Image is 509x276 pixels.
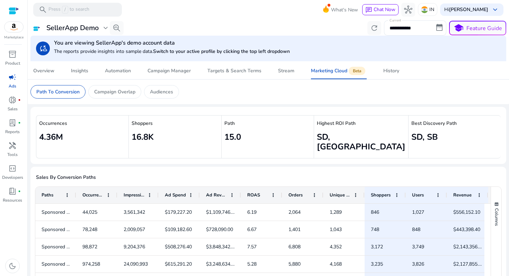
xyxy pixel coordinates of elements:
div: Campaign Manager [148,68,191,73]
span: 98,872 [82,243,97,250]
span: $443,398.40 [453,226,480,233]
span: 1,043 [330,226,342,233]
h3: SellerApp Demo [46,24,99,32]
span: 3,826 [412,261,424,267]
span: Beta [349,67,365,75]
span: expand_more [101,24,110,32]
span: Paths [42,192,53,198]
p: Developers [2,174,23,181]
span: 3,561,342 [124,209,145,215]
div: History [383,68,399,73]
span: fiber_manual_record [18,190,21,193]
span: Revenue [453,192,472,198]
span: hub [404,6,412,14]
button: chatChat Now [362,4,399,15]
span: handyman [8,141,17,150]
span: 3,172 [371,243,383,250]
span: Ad Revenue [206,192,227,198]
span: Sponsored Products,Sponsored Display,Sponsored Brands [42,209,169,215]
span: 44,025 [82,209,97,215]
h5: Occurrences [39,121,126,127]
span: 846 [371,209,379,215]
b: [PERSON_NAME] [449,6,488,13]
span: 1,401 [288,226,301,233]
p: Marketplace [4,35,24,40]
p: Resources [3,197,22,203]
p: Sales [8,106,18,112]
h2: 15.0 [224,132,311,142]
span: code_blocks [8,164,17,173]
h5: Sales By Conversion Paths [36,175,501,181]
span: 6.67 [247,226,257,233]
span: Sponsored Products,Sponsored Brands [42,261,127,267]
h2: 16.8K [132,132,218,142]
span: 5,880 [288,261,301,267]
h5: Shoppers [132,121,218,127]
span: Ad Spend [165,192,186,198]
span: $2,127,855.00 [453,261,484,267]
span: 3,749 [412,243,424,250]
span: 5.28 [247,261,257,267]
span: Unique Shoppers [330,192,351,198]
div: Marketing Cloud [311,68,367,74]
span: $1,109,746.00 [206,209,237,215]
span: $2,143,356.00 [453,243,484,250]
span: Shoppers [371,192,391,198]
span: / [62,6,68,13]
p: Hi [444,7,488,12]
p: Path To Conversion [36,88,80,95]
span: $728,090.00 [206,226,233,233]
img: in.svg [421,6,428,13]
p: The reports provide insights into sample data. [54,48,290,55]
span: 78,248 [82,226,97,233]
span: 1,289 [330,209,342,215]
h2: 4.36M [39,132,126,142]
button: hub [401,3,415,17]
div: Targets & Search Terms [207,68,261,73]
h5: Best Discovery Path [411,121,498,127]
button: search_insights [110,21,124,35]
p: IN [429,3,434,16]
h5: Highest ROI Path [317,121,405,127]
span: $556,152.10 [453,209,480,215]
div: Automation [105,68,131,73]
div: Overview [33,68,54,73]
span: search_insights [113,24,121,32]
span: $3,848,342.00 [206,243,237,250]
span: cloud_sync [39,44,47,53]
span: 1,027 [412,209,424,215]
b: Switch to your active profile by clicking the top left dropdown [153,48,290,55]
span: fiber_manual_record [18,121,21,124]
span: $615,291.20 [165,261,192,267]
span: search [39,6,47,14]
span: $109,182.60 [165,226,192,233]
span: Sponsored Products,Sponsored Display [42,226,128,233]
span: 9,204,376 [124,243,145,250]
p: Product [5,60,20,66]
span: keyboard_arrow_down [491,6,499,14]
span: school [454,23,464,33]
span: 6,808 [288,243,301,250]
span: Impressions [124,192,145,198]
span: 24,090,993 [124,261,148,267]
span: Occurrences [82,192,104,198]
span: What's New [331,4,358,16]
p: Audiences [150,88,173,95]
span: donut_small [8,96,17,104]
span: campaign [8,73,17,81]
span: refresh [370,24,378,32]
p: Reports [5,129,20,135]
div: Insights [71,68,88,73]
span: 6.19 [247,209,257,215]
img: amazon.svg [5,22,23,32]
span: Sponsored Products,Sponsored Brands,Sponsored Display [42,243,169,250]
span: Orders [288,192,303,198]
span: chat [365,7,372,13]
span: dark_mode [8,262,17,270]
span: 2,064 [288,209,301,215]
button: refresh [367,21,381,35]
span: 974,258 [82,261,100,267]
span: $179,227.20 [165,209,192,215]
button: schoolFeature Guide [449,21,506,35]
span: 3,235 [371,261,383,267]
